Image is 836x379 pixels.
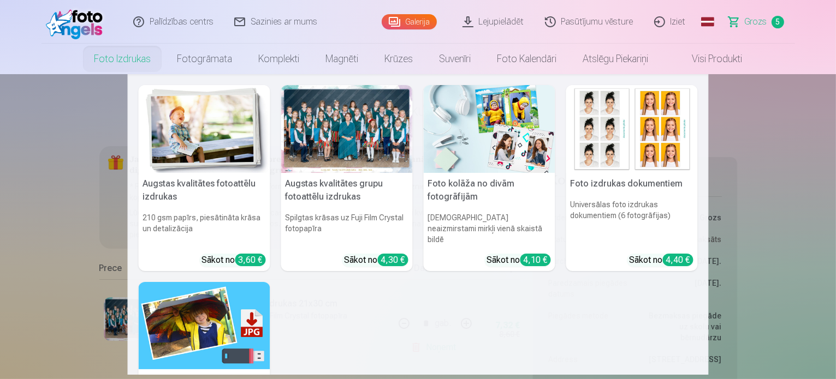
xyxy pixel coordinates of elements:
a: Foto izdrukas dokumentiemFoto izdrukas dokumentiemUniversālas foto izdrukas dokumentiem (6 fotogr... [566,85,698,271]
a: Foto kalendāri [484,44,570,74]
img: Foto kolāža no divām fotogrāfijām [424,85,555,173]
h5: Foto izdrukas dokumentiem [566,173,698,195]
div: 3,60 € [235,254,266,266]
div: 4,30 € [378,254,408,266]
span: 5 [772,16,784,28]
img: Augstas izšķirtspējas digitālais fotoattēls JPG formātā [139,282,270,370]
div: Sākot no [630,254,693,267]
h5: Augstas kvalitātes fotoattēlu izdrukas [139,173,270,208]
h5: Augstas kvalitātes grupu fotoattēlu izdrukas [281,173,413,208]
a: Augstas kvalitātes fotoattēlu izdrukasAugstas kvalitātes fotoattēlu izdrukas210 gsm papīrs, piesā... [139,85,270,271]
div: Sākot no [202,254,266,267]
a: Foto izdrukas [81,44,164,74]
a: Augstas kvalitātes grupu fotoattēlu izdrukasSpilgtas krāsas uz Fuji Film Crystal fotopapīraSākot ... [281,85,413,271]
img: Foto izdrukas dokumentiem [566,85,698,173]
h6: [DEMOGRAPHIC_DATA] neaizmirstami mirkļi vienā skaistā bildē [424,208,555,249]
div: 4,40 € [663,254,693,266]
div: Sākot no [487,254,551,267]
div: Sākot no [345,254,408,267]
a: Komplekti [245,44,312,74]
a: Krūzes [371,44,426,74]
h6: Spilgtas krāsas uz Fuji Film Crystal fotopapīra [281,208,413,249]
h6: 210 gsm papīrs, piesātināta krāsa un detalizācija [139,208,270,249]
a: Fotogrāmata [164,44,245,74]
a: Atslēgu piekariņi [570,44,661,74]
span: Grozs [745,15,767,28]
a: Magnēti [312,44,371,74]
a: Visi produkti [661,44,755,74]
a: Foto kolāža no divām fotogrāfijāmFoto kolāža no divām fotogrāfijām[DEMOGRAPHIC_DATA] neaizmirstam... [424,85,555,271]
a: Galerija [382,14,437,29]
a: Suvenīri [426,44,484,74]
div: 4,10 € [520,254,551,266]
img: /fa1 [46,4,109,39]
h5: Foto kolāža no divām fotogrāfijām [424,173,555,208]
h6: Universālas foto izdrukas dokumentiem (6 fotogrāfijas) [566,195,698,249]
img: Augstas kvalitātes fotoattēlu izdrukas [139,85,270,173]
